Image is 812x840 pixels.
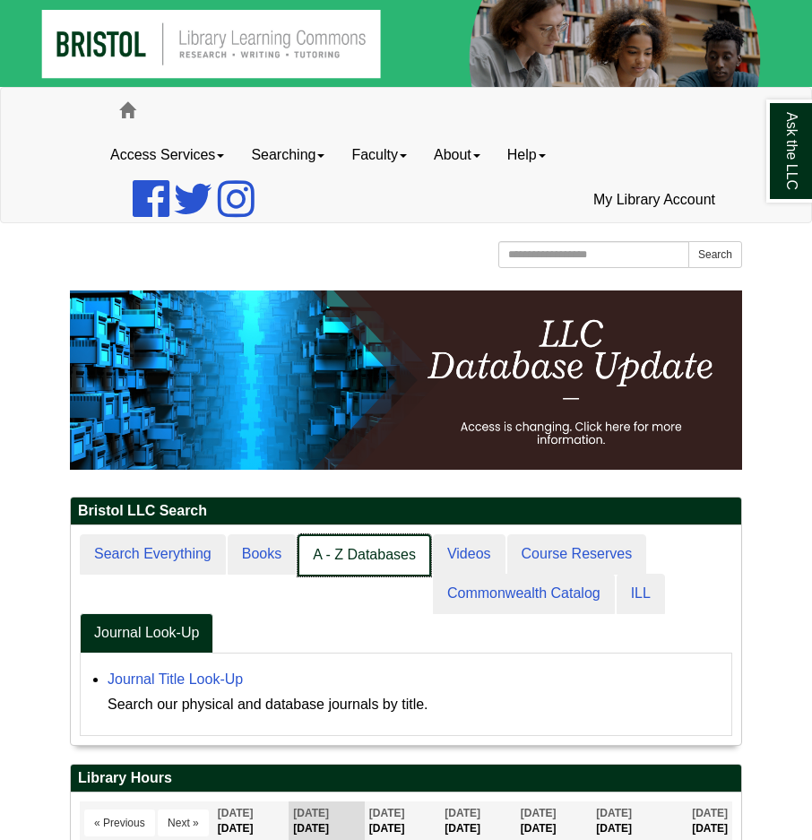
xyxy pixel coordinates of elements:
[433,534,505,575] a: Videos
[238,133,338,178] a: Searching
[293,807,329,819] span: [DATE]
[108,692,722,717] div: Search our physical and database journals by title.
[298,534,431,576] a: A - Z Databases
[338,133,420,178] a: Faculty
[617,574,665,614] a: ILL
[507,534,647,575] a: Course Reserves
[218,807,254,819] span: [DATE]
[80,613,213,654] a: Journal Look-Up
[158,810,209,836] button: Next »
[433,574,615,614] a: Commonwealth Catalog
[692,807,728,819] span: [DATE]
[521,807,557,819] span: [DATE]
[71,498,741,525] h2: Bristol LLC Search
[108,671,243,687] a: Journal Title Look-Up
[71,765,741,792] h2: Library Hours
[580,178,729,222] a: My Library Account
[494,133,559,178] a: Help
[369,807,405,819] span: [DATE]
[84,810,155,836] button: « Previous
[70,290,742,470] img: HTML tutorial
[420,133,494,178] a: About
[688,241,742,268] button: Search
[445,807,480,819] span: [DATE]
[80,534,226,575] a: Search Everything
[228,534,296,575] a: Books
[596,807,632,819] span: [DATE]
[97,133,238,178] a: Access Services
